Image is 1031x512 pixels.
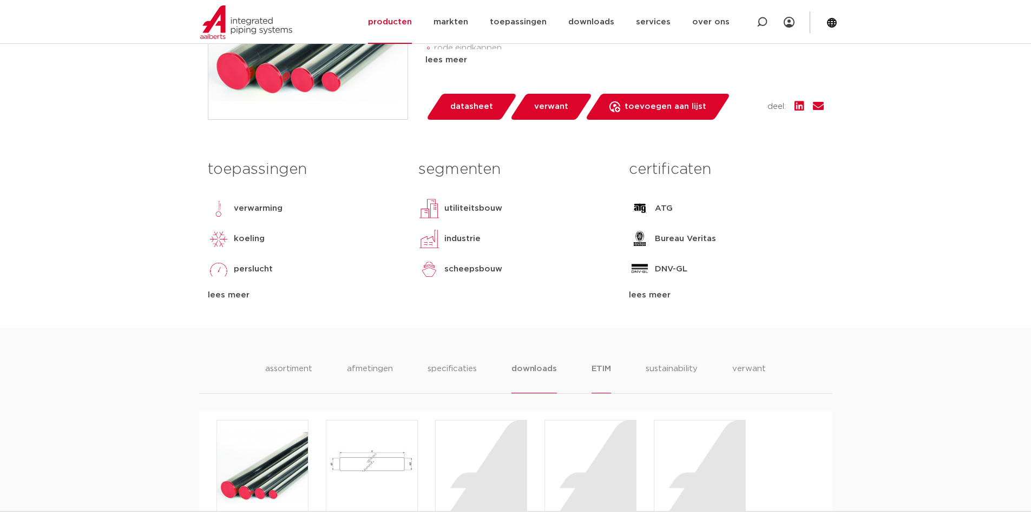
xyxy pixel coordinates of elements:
div: lees meer [425,54,824,67]
span: toevoegen aan lijst [625,98,706,115]
span: verwant [534,98,568,115]
img: scheepsbouw [418,258,440,280]
li: specificaties [428,362,477,393]
li: ETIM [592,362,611,393]
li: verwant [732,362,766,393]
img: industrie [418,228,440,250]
p: perslucht [234,263,273,276]
li: afmetingen [347,362,393,393]
h3: toepassingen [208,159,402,180]
img: DNV-GL [629,258,651,280]
img: image for C1459 [217,420,308,511]
div: lees meer [208,289,402,302]
p: utiliteitsbouw [444,202,502,215]
img: verwarming [208,198,229,219]
p: Bureau Veritas [655,232,716,245]
a: verwant [509,94,593,120]
a: image for Diagram [326,420,418,512]
p: koeling [234,232,265,245]
p: verwarming [234,202,283,215]
div: lees meer [629,289,823,302]
img: koeling [208,228,229,250]
span: deel: [767,100,786,113]
img: utiliteitsbouw [418,198,440,219]
p: DNV-GL [655,263,687,276]
a: datasheet [425,94,517,120]
span: datasheet [450,98,493,115]
img: image for Diagram [326,420,417,511]
li: assortiment [265,362,312,393]
p: ATG [655,202,673,215]
img: Bureau Veritas [629,228,651,250]
p: industrie [444,232,481,245]
li: sustainability [646,362,698,393]
img: ATG [629,198,651,219]
a: image for C1459 [216,420,308,512]
p: scheepsbouw [444,263,502,276]
li: downloads [511,362,556,393]
h3: segmenten [418,159,613,180]
h3: certificaten [629,159,823,180]
li: rode eindkappen [434,40,824,57]
img: perslucht [208,258,229,280]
